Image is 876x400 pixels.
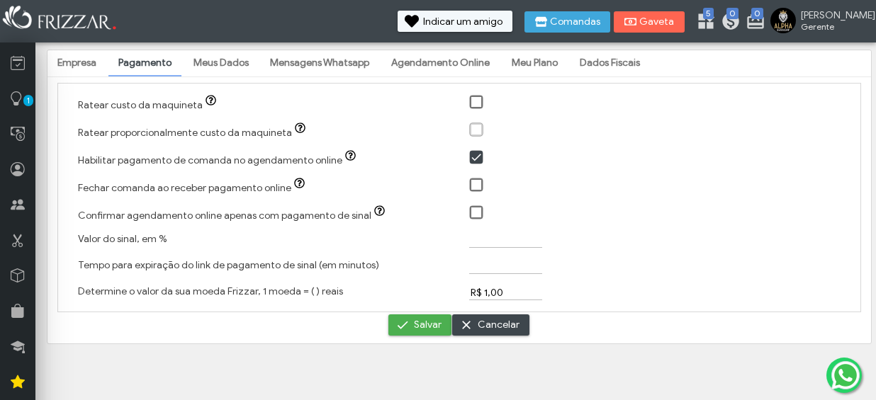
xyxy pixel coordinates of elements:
button: Indicar um amigo [398,11,512,32]
a: Meu Plano [502,51,568,75]
span: Gerente [801,21,865,32]
label: Ratear proporcionalmente custo da maquineta [78,127,313,139]
label: Confirmar agendamento online apenas com pagamento de sinal [78,210,392,222]
button: Gaveta [614,11,685,33]
button: Salvar [388,314,451,336]
label: Valor do sinal, em % [78,233,167,245]
a: Mensagens Whatsapp [260,51,379,75]
label: Fechar comanda ao receber pagamento online [78,182,312,194]
img: whatsapp.png [829,358,863,392]
a: 0 [721,11,735,34]
a: 5 [696,11,710,34]
span: Salvar [414,314,442,336]
a: Agendamento Online [381,51,500,75]
button: Habilitar pagamento de comanda no agendamento online [342,150,362,164]
a: Pagamento [108,51,181,75]
a: Empresa [47,51,106,75]
button: Cancelar [452,314,529,336]
span: Gaveta [639,17,675,27]
button: Confirmar agendamento online apenas com pagamento de sinal [371,205,391,219]
label: Determine o valor da sua moeda Frizzar, 1 moeda = ( ) reais [78,285,343,297]
label: Ratear custo da maquineta [78,99,223,111]
label: Tempo para expiração do link de pagamento de sinal (em minutos) [78,259,379,271]
a: Dados Fiscais [570,51,650,75]
span: 1 [23,95,33,106]
button: Fechar comanda ao receber pagamento online [291,178,311,192]
span: Comandas [550,17,600,27]
span: 0 [726,8,739,19]
a: Meus Dados [184,51,259,75]
span: 5 [703,8,714,19]
a: 0 [746,11,760,34]
a: [PERSON_NAME] Gerente [770,8,869,36]
span: [PERSON_NAME] [801,9,865,21]
span: Indicar um amigo [423,17,502,27]
button: Ratear custo da maquineta [203,95,223,109]
button: Ratear proporcionalmente custo da maquineta [292,122,312,137]
button: Comandas [524,11,610,33]
span: 0 [751,8,763,19]
span: Cancelar [478,314,520,336]
label: Habilitar pagamento de comanda no agendamento online [78,154,363,166]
